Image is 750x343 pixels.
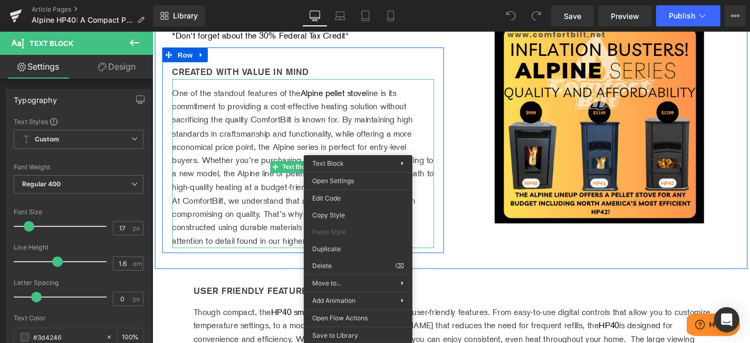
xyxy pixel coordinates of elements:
button: Undo [501,5,522,26]
a: New Library [153,5,205,26]
div: Text Color [14,315,143,322]
span: px [133,225,142,232]
div: Typography [14,90,57,104]
a: HP40 small pellet stove [127,294,216,304]
span: Alpine HP40: A Compact Powerhouse in ComfortBilt’s Pellet Stove Lineup [32,16,133,24]
div: Letter Spacing [14,279,143,287]
a: HP40 [477,308,498,319]
a: Mobile [378,5,403,26]
span: Text Block [137,138,172,151]
div: Open Intercom Messenger [714,307,739,332]
span: Publish [669,12,695,20]
span: Open Settings [312,176,404,186]
span: Copy Style [312,211,404,220]
a: Tablet [353,5,378,26]
span: em [133,260,142,267]
button: More [725,5,746,26]
span: Delete [312,261,395,271]
span: Duplicate [312,244,404,254]
a: Article Pages [32,5,153,14]
button: Publish [656,5,720,26]
a: Laptop [328,5,353,26]
span: Move to... [312,279,401,288]
span: px [133,296,142,302]
span: Add Animation [312,296,401,306]
span: Text Block [312,159,344,167]
span: Row [24,17,45,33]
span: Save [564,11,581,22]
a: Preview [598,5,652,26]
button: Redo [526,5,547,26]
a: Desktop [302,5,328,26]
h2: user friendly features [44,269,603,284]
span: Open Flow Actions [312,313,404,323]
a: Alpine pellet stove [158,60,228,71]
p: At ComfortBilt, we understand that affordability should never mean compromising on quality. That’... [21,174,301,231]
span: Preview [611,11,639,22]
span: ⌫ [395,261,404,271]
b: Regular 400 [22,180,61,188]
h2: created with value in mind [21,35,301,51]
div: Line Height [14,244,143,251]
b: Custom [35,135,59,144]
span: Edit Code [312,194,404,203]
span: Paste Style [312,227,404,237]
input: Color [33,331,101,343]
a: pellet stove [196,132,239,142]
iframe: Opens a widget where you can find more information [571,301,628,327]
a: Expand / Collapse [45,17,59,33]
div: Text Styles [14,117,143,126]
span: Save to Library [312,331,404,340]
span: Library [173,11,198,21]
a: Expand / Collapse [183,138,194,151]
span: Text Block [30,39,73,47]
p: One of the standout features of the line is its commitment to providing a cost-effective heating ... [21,59,301,174]
a: Design [79,55,155,79]
div: Font Size [14,208,143,216]
div: Font Weight [14,164,143,171]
